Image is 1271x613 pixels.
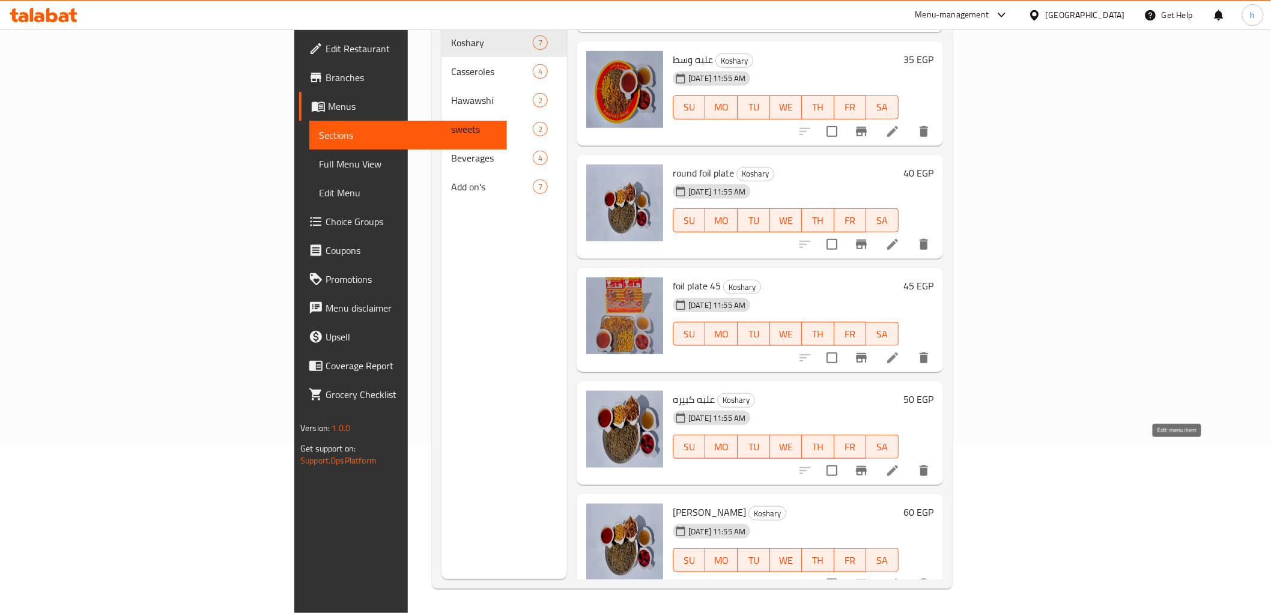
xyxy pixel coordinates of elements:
[586,277,663,354] img: foil plate 45
[802,548,834,572] button: TH
[866,208,899,232] button: SA
[326,358,497,373] span: Coverage Report
[684,300,750,311] span: [DATE] 11:55 AM
[673,95,705,119] button: SU
[684,526,750,537] span: [DATE] 11:55 AM
[738,95,770,119] button: TU
[299,63,506,92] a: Branches
[673,277,721,295] span: foil plate 45
[903,51,933,68] h6: 35 EGP
[673,503,746,521] span: [PERSON_NAME]
[710,552,733,569] span: MO
[533,122,548,136] div: items
[451,122,532,136] span: sweets
[299,294,506,322] a: Menu disclaimer
[738,435,770,459] button: TU
[738,322,770,346] button: TU
[326,243,497,258] span: Coupons
[451,64,532,79] span: Casseroles
[742,212,765,229] span: TU
[586,165,663,241] img: round foil plate
[802,435,834,459] button: TH
[717,393,755,408] div: Koshary
[909,117,938,146] button: delete
[847,456,876,485] button: Branch-specific-item
[742,552,765,569] span: TU
[866,95,899,119] button: SA
[586,391,663,468] img: علبه كبيره
[1046,8,1125,22] div: [GEOGRAPHIC_DATA]
[673,164,734,182] span: round foil plate
[885,577,900,591] a: Edit menu item
[678,98,700,116] span: SU
[533,64,548,79] div: items
[770,95,802,119] button: WE
[299,207,506,236] a: Choice Groups
[326,272,497,286] span: Promotions
[866,435,899,459] button: SA
[770,322,802,346] button: WE
[847,570,876,599] button: Branch-specific-item
[533,66,547,77] span: 4
[871,98,894,116] span: SA
[684,186,750,198] span: [DATE] 11:55 AM
[775,438,798,456] span: WE
[775,212,798,229] span: WE
[718,393,754,407] span: Koshary
[885,237,900,252] a: Edit menu item
[834,208,867,232] button: FR
[819,232,845,257] span: Select to update
[309,149,506,178] a: Full Menu View
[319,186,497,200] span: Edit Menu
[586,504,663,581] img: فويل جامبو
[775,325,798,343] span: WE
[533,37,547,49] span: 7
[748,506,786,521] div: Koshary
[871,438,894,456] span: SA
[710,98,733,116] span: MO
[326,301,497,315] span: Menu disclaimer
[742,98,765,116] span: TU
[451,180,532,194] span: Add on's
[807,552,830,569] span: TH
[903,504,933,521] h6: 60 EGP
[673,50,713,68] span: علبه وسط
[819,572,845,597] span: Select to update
[533,93,548,107] div: items
[710,325,733,343] span: MO
[1251,8,1255,22] span: h
[326,387,497,402] span: Grocery Checklist
[742,325,765,343] span: TU
[678,552,700,569] span: SU
[885,351,900,365] a: Edit menu item
[710,438,733,456] span: MO
[770,548,802,572] button: WE
[586,51,663,128] img: علبه وسط
[871,552,894,569] span: SA
[299,380,506,409] a: Grocery Checklist
[839,552,862,569] span: FR
[909,570,938,599] button: delete
[326,70,497,85] span: Branches
[834,95,867,119] button: FR
[451,151,532,165] span: Beverages
[441,28,567,57] div: Koshary7
[319,128,497,142] span: Sections
[839,325,862,343] span: FR
[673,390,715,408] span: علبه كبيره
[705,322,738,346] button: MO
[738,548,770,572] button: TU
[839,98,862,116] span: FR
[710,212,733,229] span: MO
[834,322,867,346] button: FR
[299,236,506,265] a: Coupons
[533,152,547,164] span: 4
[736,167,774,181] div: Koshary
[839,212,862,229] span: FR
[847,230,876,259] button: Branch-specific-item
[332,420,351,436] span: 1.0.0
[533,35,548,50] div: items
[299,265,506,294] a: Promotions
